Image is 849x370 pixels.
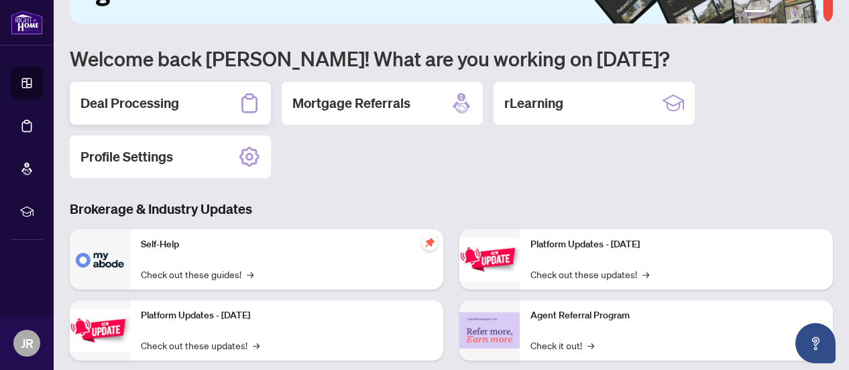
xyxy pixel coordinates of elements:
[587,338,594,353] span: →
[530,237,822,252] p: Platform Updates - [DATE]
[11,10,43,35] img: logo
[253,338,260,353] span: →
[422,235,438,251] span: pushpin
[70,46,833,71] h1: Welcome back [PERSON_NAME]! What are you working on [DATE]?
[793,10,798,15] button: 4
[504,94,563,113] h2: rLearning
[141,338,260,353] a: Check out these updates!→
[530,267,649,282] a: Check out these updates!→
[782,10,787,15] button: 3
[530,338,594,353] a: Check it out!→
[459,312,520,349] img: Agent Referral Program
[803,10,809,15] button: 5
[642,267,649,282] span: →
[247,267,253,282] span: →
[744,10,766,15] button: 1
[70,309,130,351] img: Platform Updates - September 16, 2025
[70,200,833,219] h3: Brokerage & Industry Updates
[80,94,179,113] h2: Deal Processing
[141,267,253,282] a: Check out these guides!→
[141,237,433,252] p: Self-Help
[795,323,836,363] button: Open asap
[141,308,433,323] p: Platform Updates - [DATE]
[70,229,130,290] img: Self-Help
[771,10,777,15] button: 2
[80,147,173,166] h2: Profile Settings
[814,10,819,15] button: 6
[21,334,34,353] span: JR
[530,308,822,323] p: Agent Referral Program
[292,94,410,113] h2: Mortgage Referrals
[459,238,520,280] img: Platform Updates - June 23, 2025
